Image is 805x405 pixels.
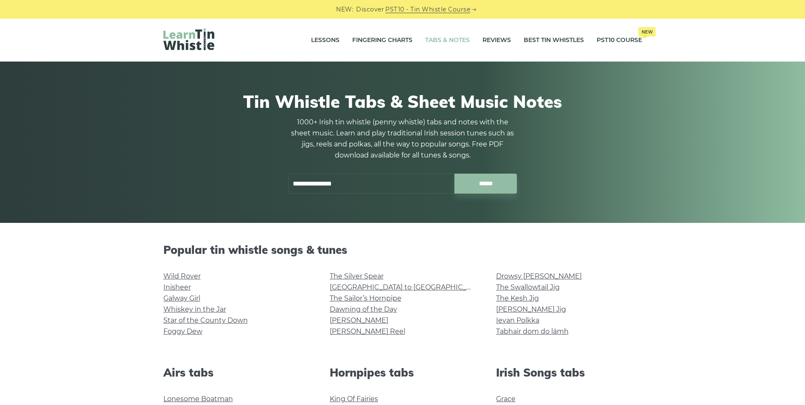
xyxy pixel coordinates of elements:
h2: Irish Songs tabs [496,366,642,379]
a: Inisheer [163,283,191,291]
a: King Of Fairies [330,395,378,403]
a: Drowsy [PERSON_NAME] [496,272,582,280]
h2: Popular tin whistle songs & tunes [163,243,642,256]
a: Star of the County Down [163,316,248,324]
a: Galway Girl [163,294,200,302]
a: The Silver Spear [330,272,384,280]
a: Tabs & Notes [425,30,470,51]
a: PST10 CourseNew [597,30,642,51]
a: Lessons [311,30,339,51]
a: [PERSON_NAME] Jig [496,305,566,313]
span: New [638,27,656,37]
a: Reviews [482,30,511,51]
a: Grace [496,395,516,403]
a: Whiskey in the Jar [163,305,226,313]
a: Lonesome Boatman [163,395,233,403]
h2: Airs tabs [163,366,309,379]
a: [PERSON_NAME] [330,316,388,324]
h1: Tin Whistle Tabs & Sheet Music Notes [163,91,642,112]
a: Foggy Dew [163,327,202,335]
a: The Sailor’s Hornpipe [330,294,401,302]
a: Tabhair dom do lámh [496,327,569,335]
a: The Kesh Jig [496,294,539,302]
a: [GEOGRAPHIC_DATA] to [GEOGRAPHIC_DATA] [330,283,486,291]
a: Best Tin Whistles [524,30,584,51]
h2: Hornpipes tabs [330,366,476,379]
a: Ievan Polkka [496,316,539,324]
a: Wild Rover [163,272,201,280]
p: 1000+ Irish tin whistle (penny whistle) tabs and notes with the sheet music. Learn and play tradi... [288,117,517,161]
a: [PERSON_NAME] Reel [330,327,405,335]
a: The Swallowtail Jig [496,283,560,291]
img: LearnTinWhistle.com [163,28,214,50]
a: Dawning of the Day [330,305,397,313]
a: Fingering Charts [352,30,412,51]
